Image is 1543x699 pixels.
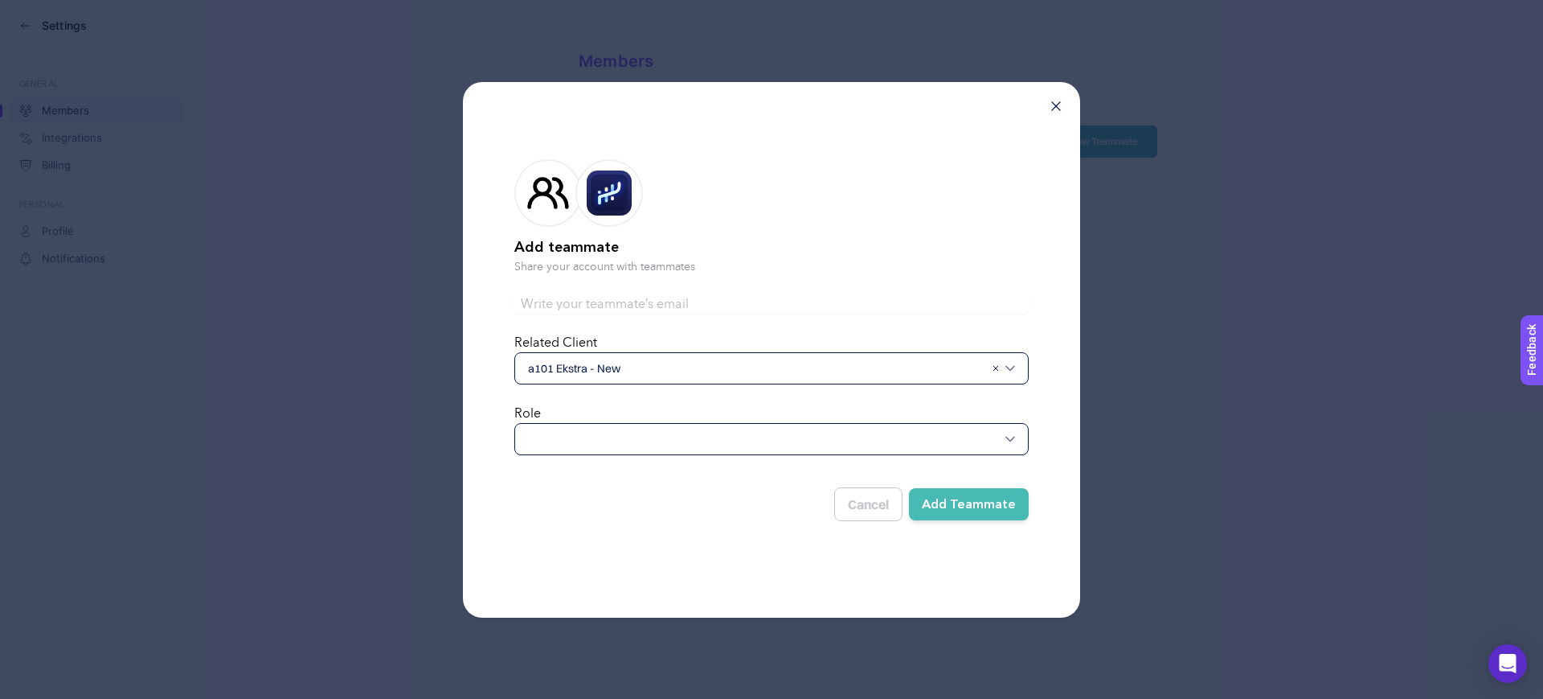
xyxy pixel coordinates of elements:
p: Share your account with teammates [514,259,1029,275]
div: Open Intercom Messenger [1488,644,1527,683]
input: Write your teammate’s email [514,294,1029,314]
label: Related Client [514,336,597,349]
img: svg%3e [1005,364,1015,373]
span: a101 Ekstra - New [528,360,984,376]
span: Feedback [10,5,61,18]
img: svg%3e [1005,434,1015,444]
h2: Add teammate [514,236,1029,259]
label: Role [514,407,541,420]
button: Cancel [834,487,902,521]
button: Add Teammate [909,488,1029,520]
